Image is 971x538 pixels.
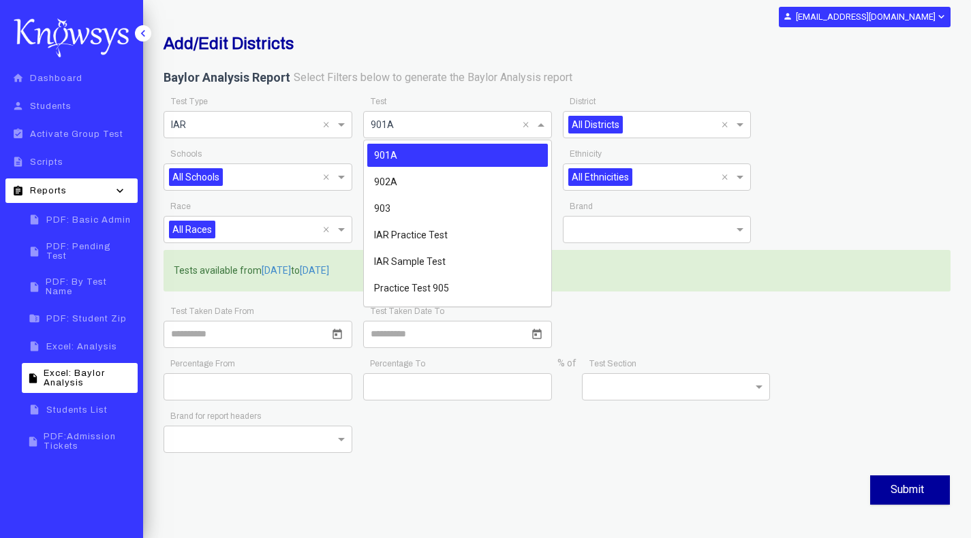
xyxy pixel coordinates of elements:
button: Open calendar [529,326,545,343]
span: Excel: Baylor Analysis [44,368,134,387]
span: Excel: Analysis [46,342,117,351]
i: assignment_turned_in [10,128,27,140]
label: Select Filters below to generate the Baylor Analysis report [294,70,572,86]
app-required-indication: Percentage To [370,359,425,368]
button: Open calendar [329,326,345,343]
span: [DATE] [262,264,291,278]
i: insert_drive_file [26,404,43,415]
i: assignment [10,185,27,197]
app-required-indication: Test Taken Date To [370,306,444,316]
span: [DATE] [300,264,329,278]
span: PDF: By Test Name [46,277,134,296]
i: description [10,156,27,168]
i: person [783,12,792,21]
i: insert_drive_file [26,281,42,293]
span: 902A [374,176,397,187]
app-required-indication: Brand [570,202,593,211]
span: Clear all [722,116,733,133]
ng-dropdown-panel: Options list [363,140,552,307]
span: PDF: Basic Admin [46,215,131,225]
span: All Schools [169,168,223,186]
label: % of [557,357,576,370]
span: Students [30,101,72,111]
app-required-indication: Test Taken Date From [170,306,254,316]
i: keyboard_arrow_left [136,27,150,40]
span: Clear all [323,169,335,185]
app-required-indication: Test Section [589,359,636,368]
app-required-indication: Ethnicity [570,149,602,159]
span: IAR Sample Test [374,256,446,267]
i: home [10,72,27,84]
b: Baylor Analysis Report [164,70,290,84]
span: PDF:Admission Tickets [44,432,134,451]
span: Scripts [30,157,63,167]
span: Clear all [523,116,534,133]
span: Practice Test 905 [374,283,449,294]
label: Tests available from to [174,264,329,278]
app-required-indication: Test Type [170,97,208,106]
app-required-indication: District [570,97,596,106]
app-required-indication: Race [170,202,191,211]
span: PDF: Student Zip [46,314,127,323]
i: insert_drive_file [26,436,40,447]
span: Clear all [722,169,733,185]
span: Activate Group Test [30,129,123,139]
i: insert_drive_file [26,373,40,384]
span: Dashboard [30,74,82,83]
span: Students List [46,405,108,415]
i: person [10,100,27,112]
app-required-indication: Test [370,97,386,106]
i: expand_more [936,11,946,22]
h2: Add/Edit Districts [164,34,681,53]
span: 903 [374,203,390,214]
button: Submit [870,475,950,505]
span: Clear all [323,116,335,133]
i: folder_zip [26,313,43,324]
i: keyboard_arrow_down [110,184,130,197]
span: All Districts [568,116,623,133]
span: PDF: Pending Test [46,242,134,261]
span: IAR Practice Test [374,230,448,240]
span: Clear all [323,221,335,238]
span: All Races [169,221,215,238]
app-required-indication: Percentage From [170,359,235,368]
app-required-indication: Brand for report headers [170,411,261,421]
i: insert_drive_file [26,246,43,257]
i: insert_drive_file [26,214,43,225]
span: 901A [374,150,397,161]
span: Reports [30,186,67,195]
span: All Ethnicities [568,168,632,186]
app-required-indication: Schools [170,149,202,159]
i: insert_drive_file [26,341,43,352]
b: [EMAIL_ADDRESS][DOMAIN_NAME] [796,12,936,22]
